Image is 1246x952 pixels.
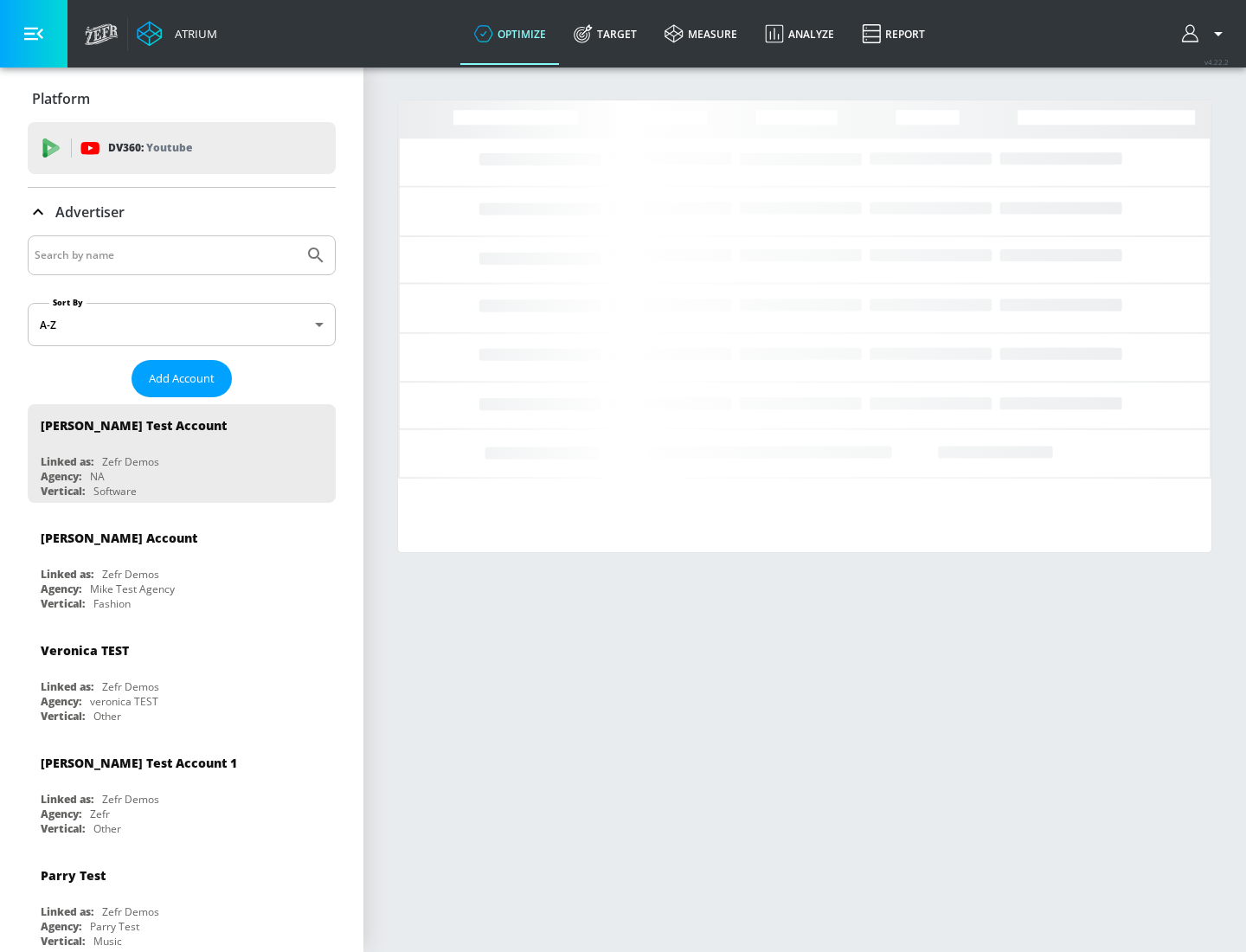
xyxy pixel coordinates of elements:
[651,3,751,65] a: measure
[41,417,227,434] div: [PERSON_NAME] Test Account
[41,755,237,771] div: [PERSON_NAME] Test Account 1
[41,709,85,724] div: Vertical:
[848,3,939,65] a: Report
[108,138,192,158] p: DV360:
[90,807,110,821] div: Zefr
[28,517,336,615] div: [PERSON_NAME] AccountLinked as:Zefr DemosAgency:Mike Test AgencyVertical:Fashion
[102,792,159,807] div: Zefr Demos
[41,807,81,821] div: Agency:
[28,188,336,236] div: Advertiser
[41,934,85,949] div: Vertical:
[102,679,159,694] div: Zefr Demos
[93,821,121,836] div: Other
[41,792,93,807] div: Linked as:
[90,919,139,934] div: Parry Test
[28,629,336,728] div: Veronica TESTLinked as:Zefr DemosAgency:veronica TESTVertical:Other
[93,934,122,949] div: Music
[28,404,336,503] div: [PERSON_NAME] Test AccountLinked as:Zefr DemosAgency:NAVertical:Software
[102,904,159,919] div: Zefr Demos
[137,21,217,47] a: Atrium
[146,138,192,157] p: Youtube
[28,742,336,840] div: [PERSON_NAME] Test Account 1Linked as:Zefr DemosAgency:ZefrVertical:Other
[102,454,159,469] div: Zefr Demos
[41,904,93,919] div: Linked as:
[149,369,215,389] span: Add Account
[90,694,158,709] div: veronica TEST
[32,89,90,108] p: Platform
[41,596,85,611] div: Vertical:
[168,26,217,42] div: Atrium
[41,454,93,469] div: Linked as:
[41,582,81,596] div: Agency:
[90,582,175,596] div: Mike Test Agency
[1204,57,1229,67] span: v 4.22.2
[41,694,81,709] div: Agency:
[41,679,93,694] div: Linked as:
[49,297,87,308] label: Sort By
[93,709,121,724] div: Other
[28,122,336,174] div: DV360: Youtube
[41,642,129,659] div: Veronica TEST
[41,867,106,884] div: Parry Test
[41,919,81,934] div: Agency:
[35,244,297,267] input: Search by name
[93,596,131,611] div: Fashion
[41,821,85,836] div: Vertical:
[102,567,159,582] div: Zefr Demos
[560,3,651,65] a: Target
[41,469,81,484] div: Agency:
[55,203,125,222] p: Advertiser
[460,3,560,65] a: optimize
[93,484,137,499] div: Software
[41,567,93,582] div: Linked as:
[41,530,197,546] div: [PERSON_NAME] Account
[41,484,85,499] div: Vertical:
[751,3,848,65] a: Analyze
[132,360,232,397] button: Add Account
[90,469,105,484] div: NA
[28,74,336,123] div: Platform
[28,303,336,346] div: A-Z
